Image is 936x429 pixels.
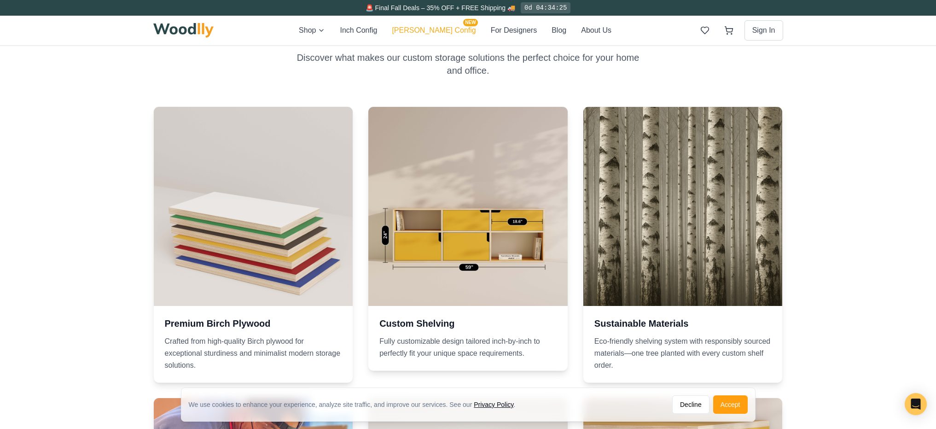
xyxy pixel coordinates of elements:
[165,335,342,371] p: Crafted from high-quality Birch plywood for exceptional sturdiness and minimalist modern storage ...
[392,24,476,36] button: [PERSON_NAME] ConfigNEW
[379,317,557,330] h3: Custom Shelving
[366,4,515,12] span: 🚨 Final Fall Deals – 35% OFF + FREE Shipping 🚚
[713,395,748,414] button: Accept
[299,24,325,36] button: Shop
[379,335,557,359] p: Fully customizable design tailored inch-by-inch to perfectly fit your unique space requirements.
[491,24,537,36] button: For Designers
[165,317,342,330] h3: Premium Birch Plywood
[153,23,214,38] img: Woodlly
[291,51,645,77] p: Discover what makes our custom storage solutions the perfect choice for your home and office.
[581,24,611,36] button: About Us
[594,335,772,371] p: Eco-friendly shelving system with responsibly sourced materials—one tree planted with every custo...
[744,20,783,41] button: Sign In
[672,395,709,414] button: Decline
[552,24,566,36] button: Blog
[905,393,927,415] div: Open Intercom Messenger
[189,400,523,409] div: We use cookies to enhance your experience, analyze site traffic, and improve our services. See our .
[474,401,513,408] a: Privacy Policy
[521,2,570,13] div: 0d 04:34:25
[594,317,772,330] h3: Sustainable Materials
[340,24,377,36] button: Inch Config
[463,19,477,26] span: NEW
